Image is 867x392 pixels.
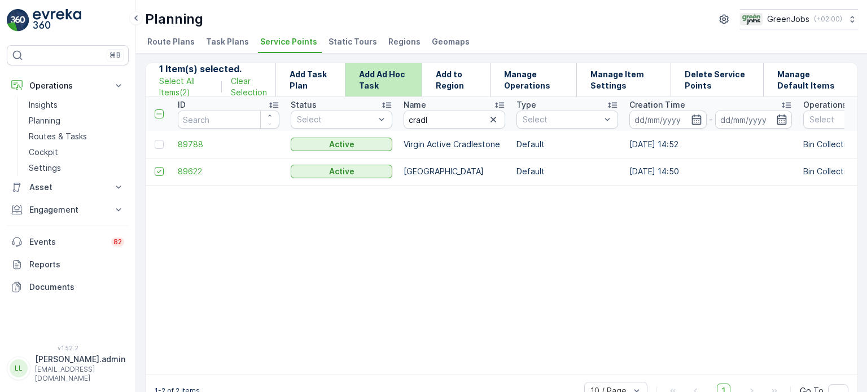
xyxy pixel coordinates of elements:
[404,111,505,129] input: Search
[35,354,125,365] p: [PERSON_NAME].admin
[516,99,536,111] p: Type
[10,359,28,377] div: LL
[159,62,275,76] p: 1 Item(s) selected.
[7,9,29,32] img: logo
[7,176,129,199] button: Asset
[29,131,87,142] p: Routes & Tasks
[29,236,104,248] p: Events
[432,36,470,47] span: Geomaps
[7,354,129,383] button: LL[PERSON_NAME].admin[EMAIL_ADDRESS][DOMAIN_NAME]
[297,114,375,125] p: Select
[24,97,129,113] a: Insights
[359,69,408,91] p: Add Ad Hoc Task
[709,113,713,126] p: -
[629,99,685,111] p: Creation Time
[291,165,392,178] button: Active
[740,13,763,25] img: Green_Jobs_Logo.png
[290,69,331,91] p: Add Task Plan
[35,365,125,383] p: [EMAIL_ADDRESS][DOMAIN_NAME]
[629,111,707,129] input: dd/mm/yyyy
[504,69,563,91] p: Manage Operations
[178,111,279,129] input: Search
[7,74,129,97] button: Operations
[436,69,477,91] p: Add to Region
[33,9,81,32] img: logo_light-DOdMpM7g.png
[7,276,129,298] a: Documents
[145,10,203,28] p: Planning
[24,160,129,176] a: Settings
[7,199,129,221] button: Engagement
[24,129,129,144] a: Routes & Tasks
[767,14,809,25] p: GreenJobs
[523,114,601,125] p: Select
[777,69,844,91] p: Manage Default Items
[29,204,106,215] p: Engagement
[29,147,58,158] p: Cockpit
[178,99,186,111] p: ID
[24,144,129,160] a: Cockpit
[624,131,798,158] td: [DATE] 14:52
[329,36,377,47] span: Static Tours
[147,36,195,47] span: Route Plans
[29,80,106,91] p: Operations
[590,69,657,91] p: Manage Item Settings
[206,36,249,47] span: Task Plans
[29,259,124,270] p: Reports
[329,166,354,177] p: Active
[260,36,317,47] span: Service Points
[29,162,61,174] p: Settings
[516,166,618,177] p: Default
[388,36,421,47] span: Regions
[24,113,129,129] a: Planning
[329,139,354,150] p: Active
[178,139,279,150] a: 89788
[159,76,212,98] p: Select All Items ( 2 )
[110,51,121,60] p: ⌘B
[624,158,798,185] td: [DATE] 14:50
[291,138,392,151] button: Active
[404,99,426,111] p: Name
[404,166,505,177] p: [GEOGRAPHIC_DATA]
[291,99,317,111] p: Status
[29,115,60,126] p: Planning
[29,99,58,111] p: Insights
[814,15,842,24] p: ( +02:00 )
[404,139,505,150] p: Virgin Active Cradlestone
[685,69,750,91] p: Delete Service Points
[7,345,129,351] span: v 1.52.2
[29,182,106,193] p: Asset
[7,231,129,253] a: Events82
[516,139,618,150] p: Default
[155,140,164,149] div: Toggle Row Selected
[29,281,124,293] p: Documents
[231,76,275,98] p: Clear Selection
[803,99,847,111] p: Operations
[155,167,164,176] div: Toggle Row Selected
[113,237,122,246] p: 82
[7,253,129,276] a: Reports
[740,9,858,29] button: GreenJobs(+02:00)
[178,166,279,177] a: 89622
[715,111,792,129] input: dd/mm/yyyy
